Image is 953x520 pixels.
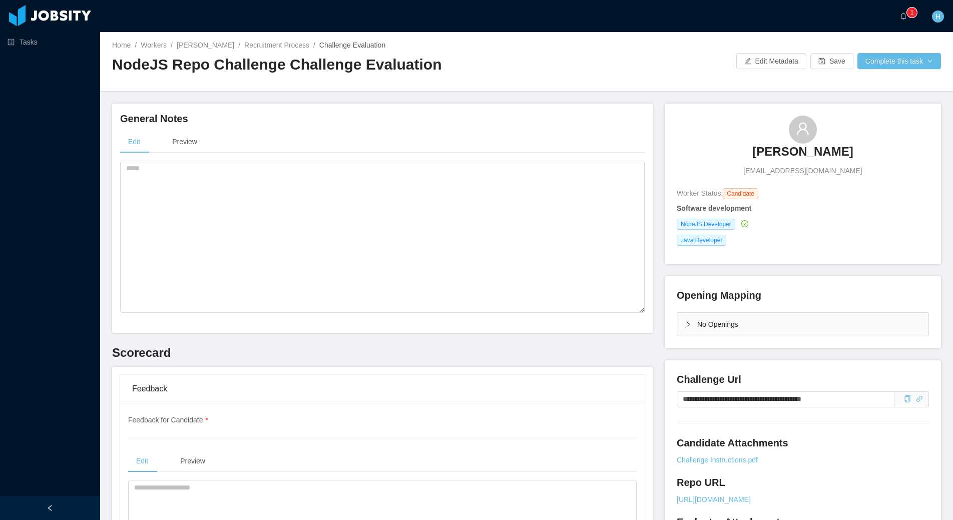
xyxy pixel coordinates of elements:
button: Complete this taskicon: down [857,53,941,69]
a: icon: check-circle [739,220,748,228]
span: / [238,41,240,49]
a: [PERSON_NAME] [177,41,234,49]
h4: Candidate Attachments [677,436,929,450]
span: NodeJS Developer [677,219,735,230]
div: Preview [164,131,205,153]
p: 1 [910,8,914,18]
a: icon: link [916,395,923,403]
span: Challenge Evaluation [319,41,385,49]
button: icon: saveSave [810,53,853,69]
span: / [135,41,137,49]
a: [URL][DOMAIN_NAME] [677,494,929,505]
a: [PERSON_NAME] [752,144,853,166]
i: icon: bell [900,13,907,20]
button: icon: editEdit Metadata [736,53,806,69]
i: icon: link [916,395,923,402]
i: icon: check-circle [741,220,748,227]
h4: Repo URL [677,475,929,489]
i: icon: user [796,122,810,136]
div: icon: rightNo Openings [677,313,928,336]
div: Preview [172,450,213,472]
i: icon: right [685,321,691,327]
h4: Opening Mapping [677,288,761,302]
i: icon: copy [904,395,911,402]
div: Copy [904,394,911,404]
a: Recruitment Process [244,41,309,49]
span: Feedback for Candidate [128,416,208,424]
span: H [935,11,940,23]
h2: NodeJS Repo Challenge Challenge Evaluation [112,55,527,75]
a: Challenge Instructions.pdf [677,455,929,465]
sup: 1 [907,8,917,18]
h3: [PERSON_NAME] [752,144,853,160]
strong: Software development [677,204,751,212]
span: Candidate [723,188,758,199]
a: icon: profileTasks [8,32,92,52]
span: / [171,41,173,49]
a: Home [112,41,131,49]
div: Edit [120,131,148,153]
h4: General Notes [120,112,645,126]
h4: Challenge Url [677,372,929,386]
a: Workers [141,41,167,49]
div: Edit [128,450,156,472]
h3: Scorecard [112,345,653,361]
span: Worker Status: [677,189,723,197]
span: [EMAIL_ADDRESS][DOMAIN_NAME] [743,166,862,176]
span: Java Developer [677,235,726,246]
span: / [313,41,315,49]
div: Feedback [132,375,633,403]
